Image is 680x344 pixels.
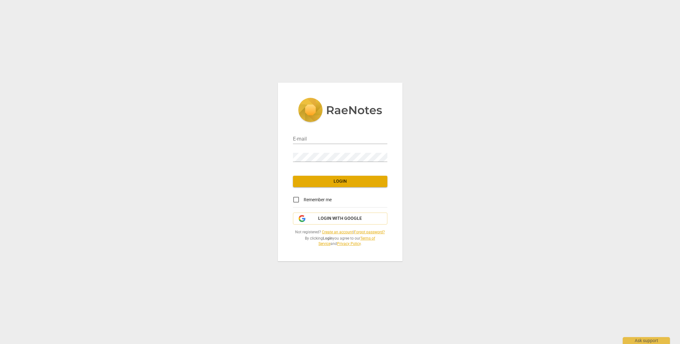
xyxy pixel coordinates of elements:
[318,215,362,222] span: Login with Google
[293,230,387,235] span: Not registered? |
[293,213,387,225] button: Login with Google
[623,337,670,344] div: Ask support
[293,236,387,246] span: By clicking you agree to our and .
[322,230,353,234] a: Create an account
[304,197,332,203] span: Remember me
[318,236,375,246] a: Terms of Service
[293,176,387,187] button: Login
[323,236,333,241] b: Login
[298,178,382,185] span: Login
[354,230,385,234] a: Forgot password?
[337,241,361,246] a: Privacy Policy
[298,98,382,124] img: 5ac2273c67554f335776073100b6d88f.svg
